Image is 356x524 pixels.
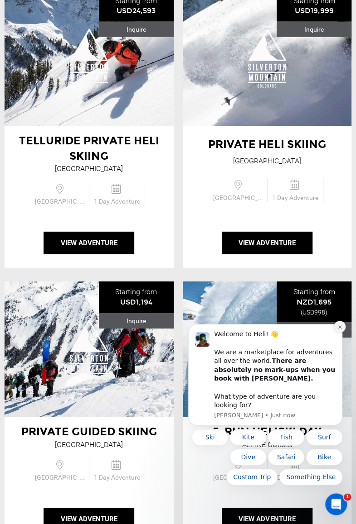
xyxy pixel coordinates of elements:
span: [GEOGRAPHIC_DATA] [33,473,89,482]
img: images [233,320,301,379]
span: Private Heli Skiing [208,138,326,151]
img: images [233,29,301,88]
span: 1 Day Adventure [89,473,145,482]
span: USD1,194 [120,298,152,306]
span: [GEOGRAPHIC_DATA] [33,197,89,206]
div: Inquire [99,313,174,329]
button: View Adventure [44,232,134,254]
span: Starting from [293,287,335,296]
img: images [55,320,123,379]
div: [GEOGRAPHIC_DATA] [55,164,123,174]
img: images [55,29,123,88]
button: View Adventure [222,232,312,254]
div: [GEOGRAPHIC_DATA] [233,156,301,167]
span: 1 [344,493,351,500]
iframe: Intercom live chat [325,493,347,515]
span: 1 Day Adventure [89,197,145,206]
span: USD24,593 [117,6,156,15]
div: Inquire [277,22,351,37]
div: [GEOGRAPHIC_DATA] [55,440,123,450]
iframe: Intercom notifications message [175,321,356,500]
span: USD19,999 [295,6,334,15]
span: (USD998) [301,309,327,316]
span: Starting from [115,287,157,296]
span: NZD1,695 [297,298,332,306]
div: Inquire [99,22,174,37]
span: [GEOGRAPHIC_DATA] [211,193,267,202]
span: Private Guided Skiing [21,425,157,438]
span: 1 Day Adventure [268,193,323,202]
span: Telluride Private Heli Skiing [19,134,159,162]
